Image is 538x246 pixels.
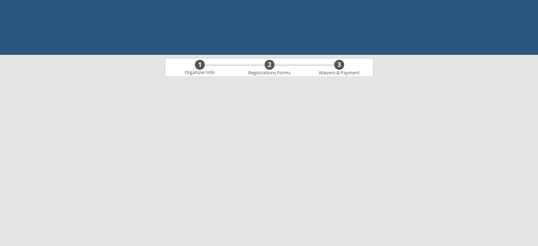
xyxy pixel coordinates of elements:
[265,61,274,69] div: 2
[245,70,294,76] div: Registrations Forms
[180,70,219,75] div: Organizer Info
[315,70,364,76] div: Waivers & Payment
[334,61,344,69] div: 3
[195,61,205,69] div: 1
